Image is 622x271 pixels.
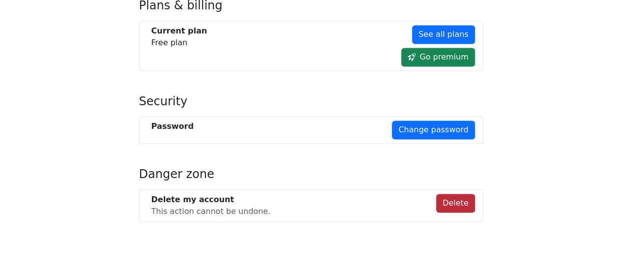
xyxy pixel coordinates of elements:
[436,194,475,212] button: Delete
[151,206,271,217] div: This action cannot be undone.
[139,167,483,181] h4: Danger zone
[401,48,474,66] a: Go premium
[151,194,271,206] div: Delete my account
[151,25,207,49] div: Free plan
[151,120,194,132] div: Password
[392,120,474,139] a: Change password
[412,25,475,44] a: See all plans
[151,25,207,37] div: Current plan
[139,94,483,109] h4: Security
